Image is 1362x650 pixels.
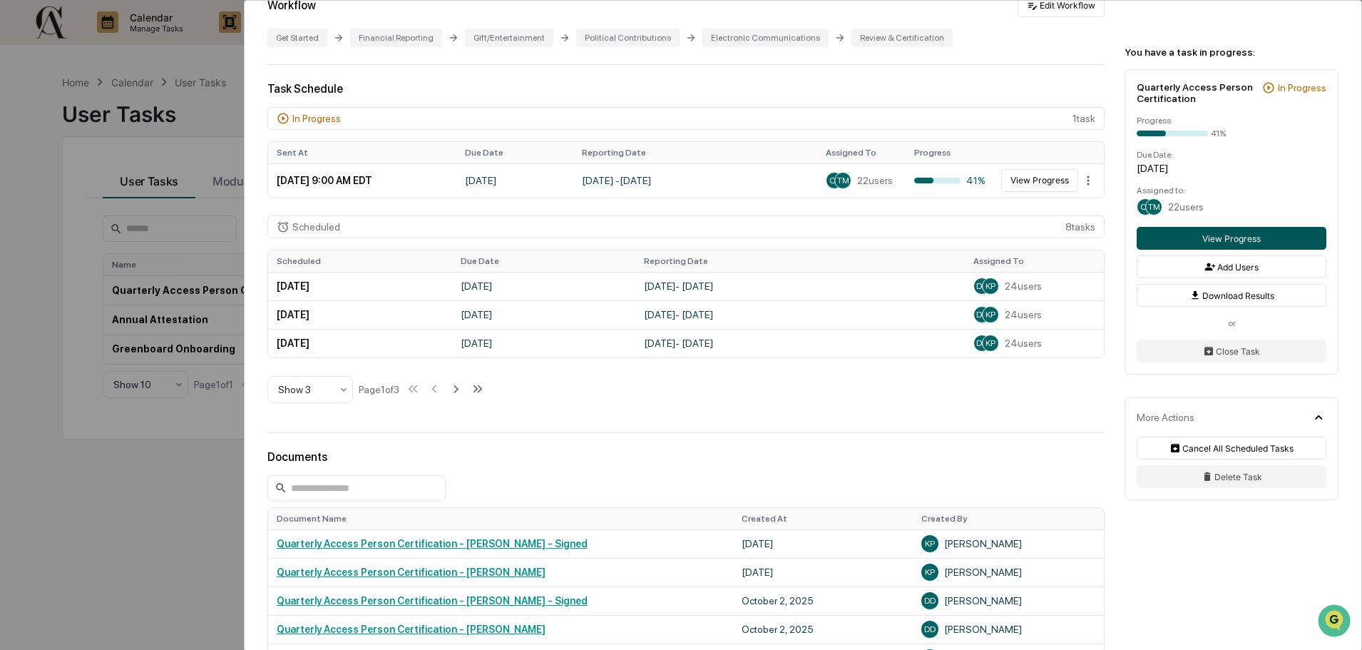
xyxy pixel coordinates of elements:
[733,558,913,586] td: [DATE]
[98,248,183,273] a: 🗄️Attestations
[1001,169,1078,192] button: View Progress
[921,621,1095,638] div: [PERSON_NAME]
[268,250,452,272] th: Scheduled
[1125,46,1338,58] div: You have a task in progress:
[829,176,840,186] span: CL
[221,156,260,173] button: See all
[268,163,456,198] td: [DATE] 9:00 AM EDT
[921,535,1095,552] div: [PERSON_NAME]
[1137,465,1326,488] button: Delete Task
[857,175,893,186] span: 22 users
[733,508,913,529] th: Created At
[30,109,56,135] img: 8933085812038_c878075ebb4cc5468115_72.jpg
[1316,603,1355,641] iframe: Open customer support
[142,315,173,326] span: Pylon
[47,194,88,205] span: 10:22 AM
[1168,201,1204,213] span: 22 users
[924,596,936,606] span: DD
[268,272,452,300] td: [DATE]
[277,595,588,606] a: Quarterly Access Person Certification - [PERSON_NAME] - Signed
[1137,437,1326,459] button: Cancel All Scheduled Tasks
[452,300,636,329] td: [DATE]
[635,250,965,272] th: Reporting Date
[456,142,573,163] th: Due Date
[1137,318,1326,328] div: or
[267,215,1105,238] div: 8 task s
[913,508,1104,529] th: Created By
[452,250,636,272] th: Due Date
[1137,227,1326,250] button: View Progress
[925,567,935,577] span: KP
[733,529,913,558] td: [DATE]
[64,123,196,135] div: We're available if you need us!
[976,310,988,320] span: DD
[914,175,985,186] div: 41%
[1211,128,1226,138] div: 41%
[1148,202,1160,212] span: TM
[242,113,260,131] button: Start new chat
[965,250,1104,272] th: Assigned To
[1137,116,1326,126] div: Progress
[268,142,456,163] th: Sent At
[267,107,1105,130] div: 1 task
[1137,163,1326,174] div: [DATE]
[733,615,913,644] td: October 2, 2025
[118,253,177,268] span: Attestations
[268,329,452,357] td: [DATE]
[1137,81,1256,104] div: Quarterly Access Person Certification
[14,109,40,135] img: 1746055101610-c473b297-6a78-478c-a979-82029cc54cd1
[14,282,26,293] div: 🔎
[976,338,988,348] span: DD
[292,221,340,233] div: Scheduled
[817,142,906,163] th: Assigned To
[733,586,913,615] td: October 2, 2025
[576,29,680,47] div: Political Contributions
[1137,340,1326,362] button: Close Task
[268,300,452,329] td: [DATE]
[837,176,849,186] span: TM
[985,281,995,291] span: KP
[267,450,1105,464] div: Documents
[985,338,995,348] span: KP
[635,300,965,329] td: [DATE] - [DATE]
[9,275,96,300] a: 🔎Data Lookup
[921,592,1095,609] div: [PERSON_NAME]
[268,508,733,529] th: Document Name
[14,158,96,170] div: Past conversations
[277,624,546,635] a: Quarterly Access Person Certification - [PERSON_NAME]
[573,142,817,163] th: Reporting Date
[635,272,965,300] td: [DATE] - [DATE]
[452,272,636,300] td: [DATE]
[1137,412,1194,423] div: More Actions
[101,315,173,326] a: Powered byPylon
[1005,337,1042,349] span: 24 users
[456,163,573,198] td: [DATE]
[1137,186,1326,195] div: Assigned to:
[29,280,90,295] span: Data Lookup
[635,329,965,357] td: [DATE] - [DATE]
[14,30,260,53] p: How can we help?
[573,163,817,198] td: [DATE] - [DATE]
[925,539,935,549] span: KP
[267,82,1105,96] div: Task Schedule
[292,113,341,124] div: In Progress
[14,255,26,266] div: 🖐️
[1137,284,1326,307] button: Download Results
[452,329,636,357] td: [DATE]
[9,248,98,273] a: 🖐️Preclearance
[277,538,588,549] a: Quarterly Access Person Certification - [PERSON_NAME] - Signed
[985,310,995,320] span: KP
[277,567,546,578] a: Quarterly Access Person Certification - [PERSON_NAME]
[267,29,327,47] div: Get Started
[103,255,115,266] div: 🗄️
[1278,82,1326,93] div: In Progress
[921,564,1095,581] div: [PERSON_NAME]
[851,29,953,47] div: Review & Certification
[1140,202,1151,212] span: CL
[924,624,936,634] span: DD
[906,142,994,163] th: Progress
[1005,280,1042,292] span: 24 users
[359,384,399,395] div: Page 1 of 3
[1005,309,1042,320] span: 24 users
